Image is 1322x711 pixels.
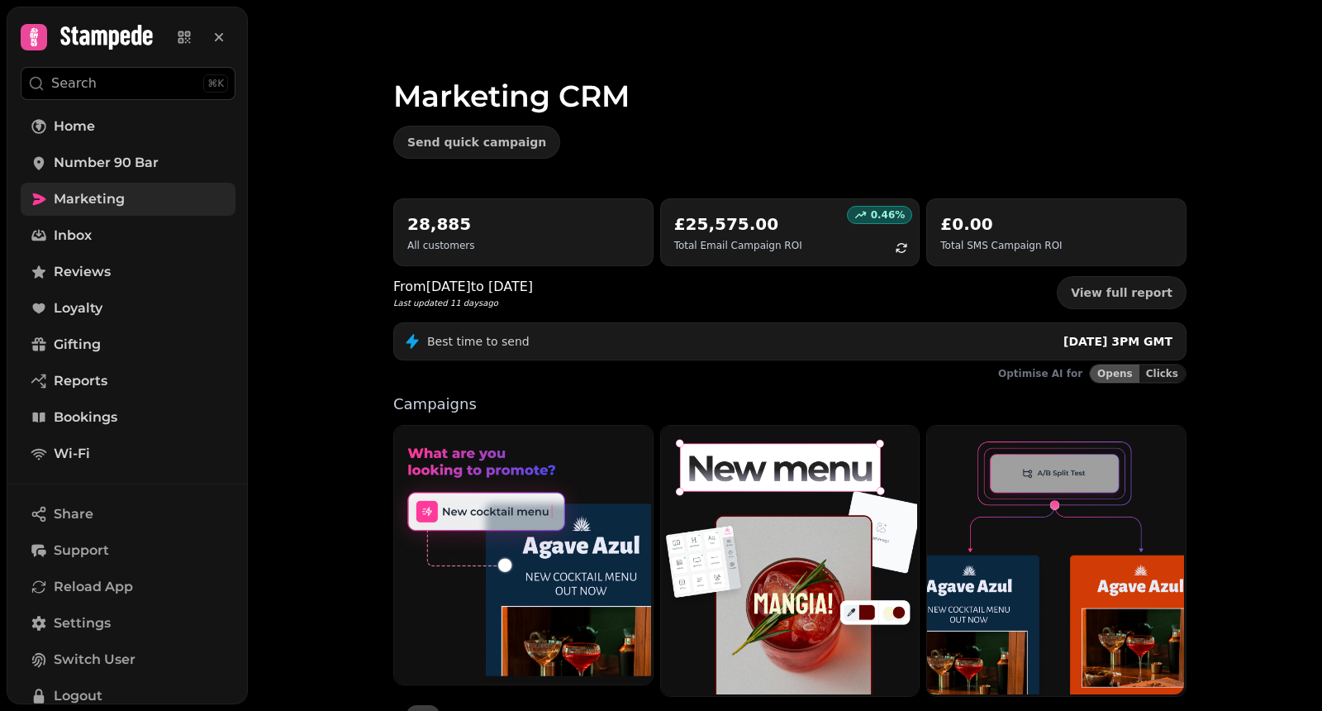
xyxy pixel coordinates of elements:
div: ⌘K [203,74,228,93]
span: Inbox [54,226,92,246]
button: Send quick campaign [393,126,560,159]
p: Optimise AI for [998,367,1082,380]
button: Share [21,498,235,531]
a: Wi-Fi [21,437,235,470]
p: From [DATE] to [DATE] [393,277,533,297]
span: Send quick campaign [407,136,546,148]
span: Reload App [54,577,133,597]
span: Wi-Fi [54,444,90,464]
p: Total Email Campaign ROI [674,239,802,252]
button: Reload App [21,570,235,604]
span: Support [54,541,109,561]
span: Share [54,504,93,524]
a: View full report [1057,276,1186,309]
span: Reports [54,371,107,391]
span: Reviews [54,262,111,282]
p: Search [51,74,97,93]
span: Logout [54,686,102,706]
p: Best time to send [427,333,530,350]
img: Quick Campaign [392,424,651,683]
img: Email [659,424,918,694]
button: Clicks [1139,365,1186,383]
span: Bookings [54,408,117,427]
a: Reports [21,365,235,398]
span: Gifting [54,335,101,355]
p: Total SMS Campaign ROI [940,239,1062,252]
span: Switch User [54,650,136,670]
span: Loyalty [54,298,102,318]
h2: £0.00 [940,212,1062,236]
a: Number 90 Bar [21,146,235,179]
p: 0.46 % [871,208,906,222]
p: Last updated 11 days ago [393,297,533,309]
h1: Marketing CRM [393,40,1186,112]
span: Settings [54,613,111,633]
a: Inbox [21,219,235,252]
p: All customers [407,239,474,252]
button: Switch User [21,643,235,676]
a: Bookings [21,401,235,434]
p: Campaigns [393,397,1186,412]
img: Workflows (coming soon) [925,424,1184,694]
button: Opens [1090,365,1139,383]
a: Loyalty [21,292,235,325]
a: Home [21,110,235,143]
span: Marketing [54,189,125,209]
a: Reviews [21,255,235,289]
span: [DATE] 3PM GMT [1063,335,1172,348]
button: Search⌘K [21,67,235,100]
a: Settings [21,607,235,640]
a: Gifting [21,328,235,361]
span: Opens [1097,369,1133,379]
span: Clicks [1146,369,1178,379]
button: refresh [887,234,915,262]
a: Marketing [21,183,235,216]
h2: 28,885 [407,212,474,236]
button: Support [21,534,235,567]
h2: £25,575.00 [674,212,802,236]
span: Home [54,117,95,136]
span: Number 90 Bar [54,153,159,173]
